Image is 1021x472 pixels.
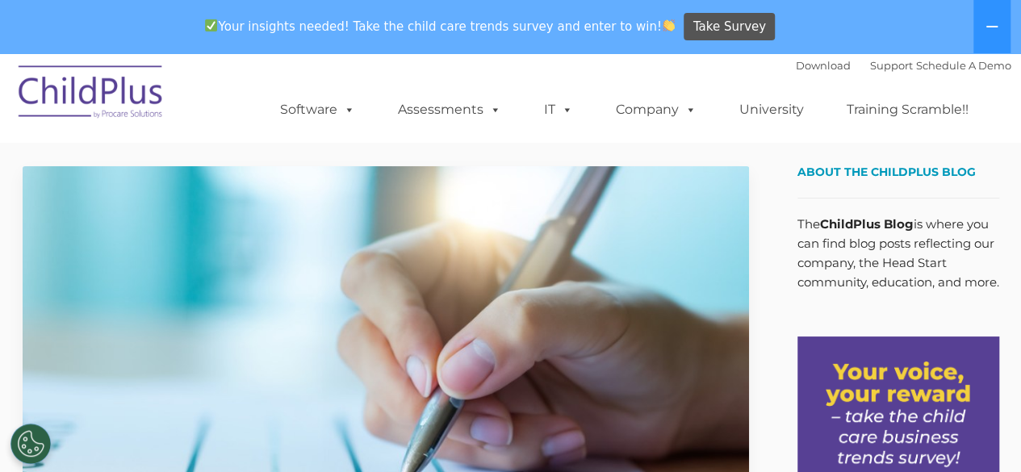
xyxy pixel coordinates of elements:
[382,94,517,126] a: Assessments
[796,59,1011,72] font: |
[663,19,675,31] img: 👏
[199,10,682,42] span: Your insights needed! Take the child care trends survey and enter to win!
[916,59,1011,72] a: Schedule A Demo
[796,59,851,72] a: Download
[264,94,371,126] a: Software
[10,54,172,135] img: ChildPlus by Procare Solutions
[820,216,914,232] strong: ChildPlus Blog
[870,59,913,72] a: Support
[205,19,217,31] img: ✅
[693,13,766,41] span: Take Survey
[684,13,775,41] a: Take Survey
[600,94,713,126] a: Company
[723,94,820,126] a: University
[797,215,999,292] p: The is where you can find blog posts reflecting our company, the Head Start community, education,...
[797,165,976,179] span: About the ChildPlus Blog
[10,424,51,464] button: Cookies Settings
[528,94,589,126] a: IT
[831,94,985,126] a: Training Scramble!!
